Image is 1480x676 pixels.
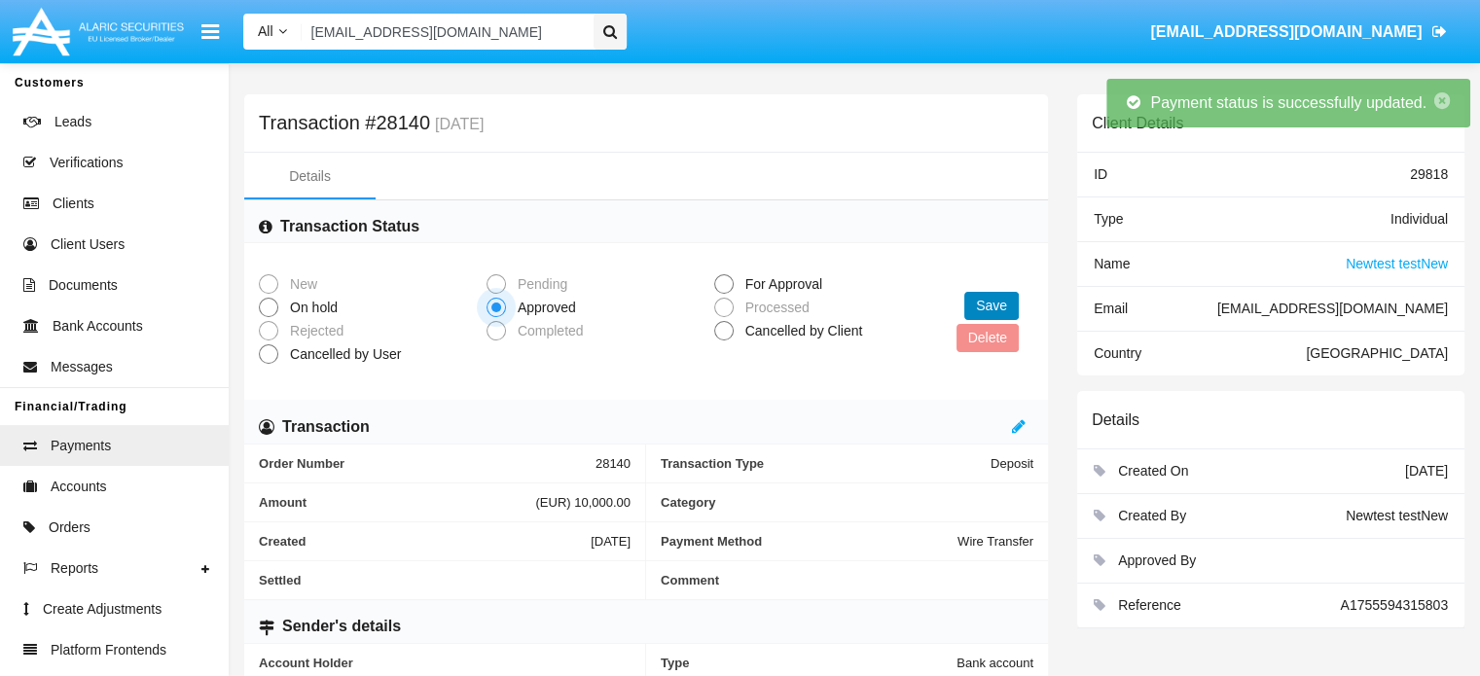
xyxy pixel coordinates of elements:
span: For Approval [734,274,827,295]
h6: Transaction [282,416,370,438]
span: Platform Frontends [51,640,166,660]
span: [DATE] [591,534,631,549]
h5: Transaction #28140 [259,115,484,132]
span: Payment status is successfully updated. [1150,94,1426,111]
span: Pending [506,274,572,295]
span: Amount [259,495,535,510]
span: New [278,274,322,295]
span: Settled [259,573,631,587]
span: Create Adjustments [43,599,162,620]
button: Save [964,292,1019,320]
span: 29818 [1410,166,1448,182]
span: Wire Transfer [957,534,1033,549]
span: Account Holder [259,656,631,670]
h6: Sender's details [282,616,401,637]
span: Leads [54,112,91,132]
span: Client Users [51,234,125,255]
span: Payment Method [661,534,957,549]
span: [EMAIL_ADDRESS][DOMAIN_NAME] [1150,23,1422,40]
span: Type [661,656,957,670]
span: Newtest testNew [1346,508,1448,523]
span: 28140 [596,456,631,471]
h6: Transaction Status [280,216,419,237]
span: [EMAIL_ADDRESS][DOMAIN_NAME] [1217,301,1448,316]
span: Messages [51,357,113,377]
span: (EUR) 10,000.00 [535,495,631,510]
span: Category [661,495,1033,510]
span: Deposit [991,456,1033,471]
span: Comment [661,573,1033,587]
span: [DATE] [1405,463,1448,479]
span: Created On [1118,463,1188,479]
span: Created [259,534,591,549]
span: Cancelled by Client [734,321,868,341]
h6: Client Details [1092,114,1183,132]
span: All [258,23,273,39]
a: [EMAIL_ADDRESS][DOMAIN_NAME] [1141,5,1456,59]
span: Order Number [259,456,596,471]
span: Email [1094,301,1128,316]
span: Type [1094,211,1123,227]
span: Newtest testNew [1346,256,1448,271]
span: Approved [506,298,581,318]
h6: Details [1092,410,1139,429]
a: All [243,21,302,42]
img: Logo image [10,3,187,60]
span: A1755594315803 [1340,597,1448,613]
span: Created By [1118,508,1186,523]
span: Documents [49,275,118,296]
span: On hold [278,298,343,318]
div: Details [289,166,331,187]
span: Reports [51,558,98,579]
span: Orders [49,517,90,538]
input: Search [302,14,587,50]
span: Completed [506,321,589,341]
span: [GEOGRAPHIC_DATA] [1306,345,1448,361]
span: Name [1094,256,1130,271]
span: Reference [1118,597,1181,613]
span: Clients [53,194,94,214]
span: Approved By [1118,552,1196,568]
span: Bank Accounts [53,316,143,337]
span: Accounts [51,477,107,497]
span: Verifications [50,153,123,173]
span: Processed [734,298,814,318]
span: Country [1094,345,1141,361]
span: Individual [1390,211,1448,227]
span: Cancelled by User [278,344,406,365]
span: Transaction Type [661,456,991,471]
button: Delete [957,324,1019,352]
span: Payments [51,436,111,456]
span: Rejected [278,321,348,341]
small: [DATE] [430,117,484,132]
span: ID [1094,166,1107,182]
span: Bank account [957,656,1033,670]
